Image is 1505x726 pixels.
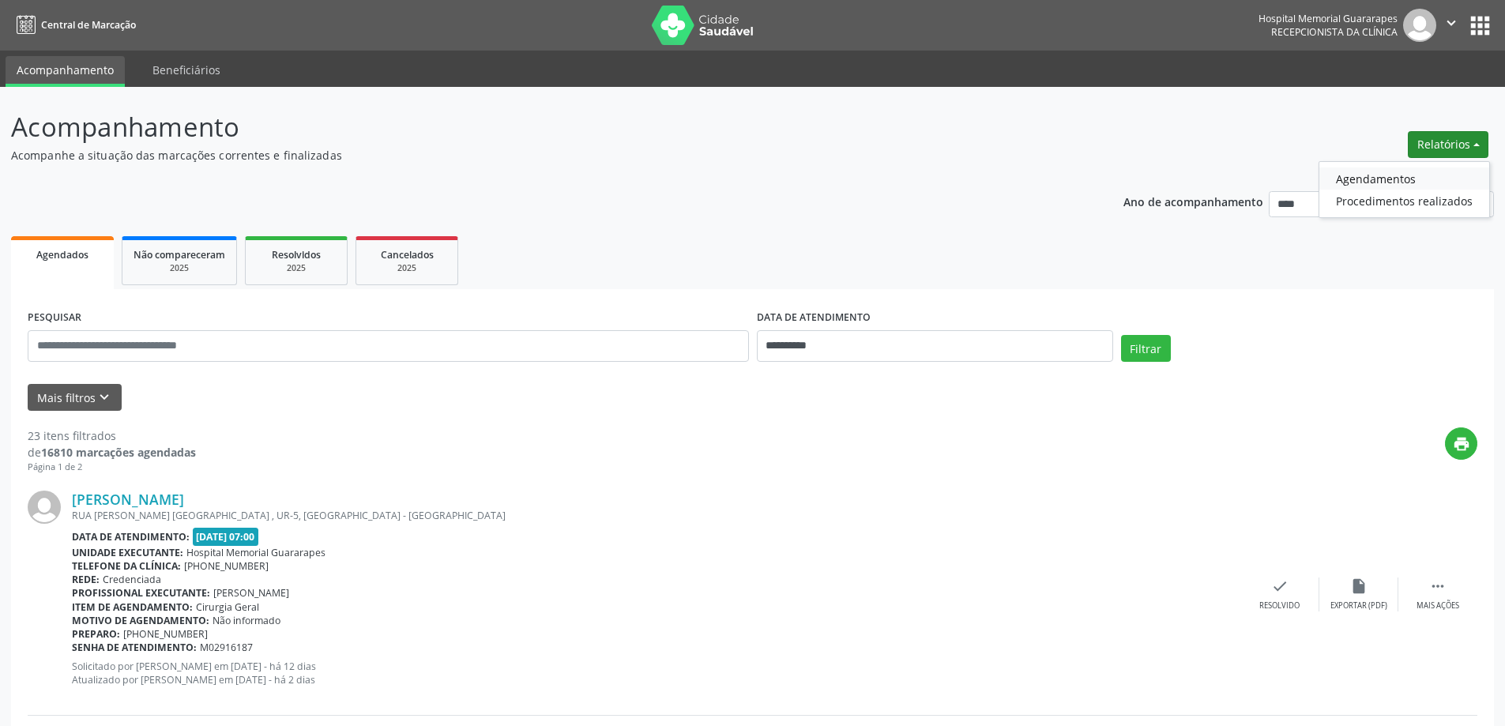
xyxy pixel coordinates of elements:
[123,627,208,641] span: [PHONE_NUMBER]
[1443,14,1460,32] i: 
[1466,12,1494,39] button: apps
[1453,435,1470,453] i: print
[1319,190,1489,212] a: Procedimentos realizados
[72,546,183,559] b: Unidade executante:
[1350,577,1368,595] i: insert_drive_file
[72,600,193,614] b: Item de agendamento:
[28,444,196,461] div: de
[103,573,161,586] span: Credenciada
[11,147,1049,164] p: Acompanhe a situação das marcações correntes e finalizadas
[41,445,196,460] strong: 16810 marcações agendadas
[72,491,184,508] a: [PERSON_NAME]
[213,614,280,627] span: Não informado
[28,427,196,444] div: 23 itens filtrados
[6,56,125,87] a: Acompanhamento
[757,306,871,330] label: DATA DE ATENDIMENTO
[1121,335,1171,362] button: Filtrar
[72,627,120,641] b: Preparo:
[1445,427,1477,460] button: print
[1429,577,1447,595] i: 
[28,461,196,474] div: Página 1 de 2
[1408,131,1488,158] button: Relatórios
[72,573,100,586] b: Rede:
[141,56,231,84] a: Beneficiários
[1271,25,1398,39] span: Recepcionista da clínica
[193,528,259,546] span: [DATE] 07:00
[72,559,181,573] b: Telefone da clínica:
[134,248,225,261] span: Não compareceram
[367,262,446,274] div: 2025
[134,262,225,274] div: 2025
[72,530,190,544] b: Data de atendimento:
[257,262,336,274] div: 2025
[72,641,197,654] b: Senha de atendimento:
[1403,9,1436,42] img: img
[1330,600,1387,611] div: Exportar (PDF)
[186,546,325,559] span: Hospital Memorial Guararapes
[72,509,1240,522] div: RUA [PERSON_NAME] [GEOGRAPHIC_DATA] , UR-5, [GEOGRAPHIC_DATA] - [GEOGRAPHIC_DATA]
[1259,12,1398,25] div: Hospital Memorial Guararapes
[1123,191,1263,211] p: Ano de acompanhamento
[36,248,88,261] span: Agendados
[41,18,136,32] span: Central de Marcação
[96,389,113,406] i: keyboard_arrow_down
[1319,167,1489,190] a: Agendamentos
[381,248,434,261] span: Cancelados
[1417,600,1459,611] div: Mais ações
[28,384,122,412] button: Mais filtroskeyboard_arrow_down
[72,660,1240,687] p: Solicitado por [PERSON_NAME] em [DATE] - há 12 dias Atualizado por [PERSON_NAME] em [DATE] - há 2...
[272,248,321,261] span: Resolvidos
[196,600,259,614] span: Cirurgia Geral
[72,586,210,600] b: Profissional executante:
[28,491,61,524] img: img
[200,641,253,654] span: M02916187
[1259,600,1300,611] div: Resolvido
[1319,161,1490,218] ul: Relatórios
[11,12,136,38] a: Central de Marcação
[72,614,209,627] b: Motivo de agendamento:
[1271,577,1289,595] i: check
[1436,9,1466,42] button: 
[184,559,269,573] span: [PHONE_NUMBER]
[213,586,289,600] span: [PERSON_NAME]
[28,306,81,330] label: PESQUISAR
[11,107,1049,147] p: Acompanhamento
